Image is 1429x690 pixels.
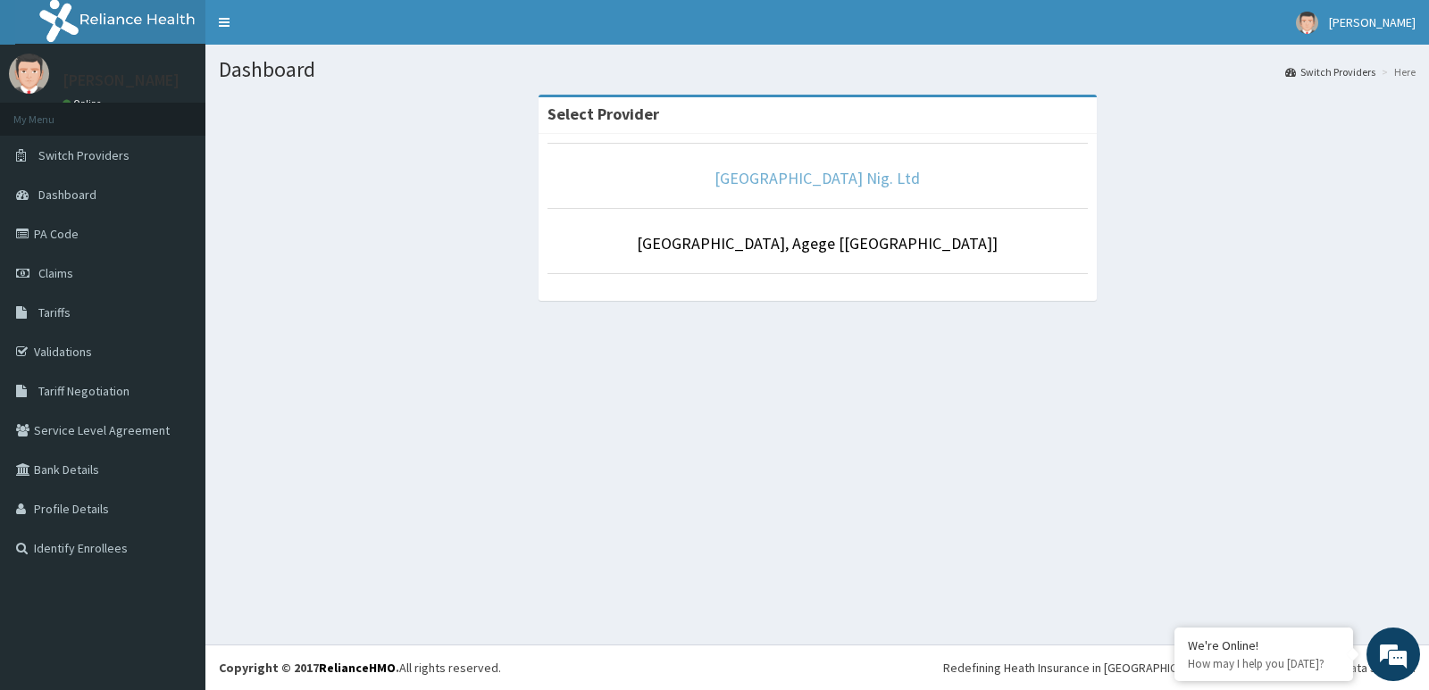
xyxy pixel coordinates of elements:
[38,383,130,399] span: Tariff Negotiation
[1188,637,1340,653] div: We're Online!
[1188,656,1340,671] p: How may I help you today?
[714,168,920,188] a: [GEOGRAPHIC_DATA] Nig. Ltd
[1285,64,1375,79] a: Switch Providers
[319,660,396,676] a: RelianceHMO
[547,104,659,124] strong: Select Provider
[205,644,1429,690] footer: All rights reserved.
[219,660,399,676] strong: Copyright © 2017 .
[9,54,49,94] img: User Image
[637,233,998,254] a: [GEOGRAPHIC_DATA], Agege [[GEOGRAPHIC_DATA]]
[38,187,96,203] span: Dashboard
[63,97,105,110] a: Online
[1329,14,1416,30] span: [PERSON_NAME]
[38,304,71,320] span: Tariffs
[38,147,130,163] span: Switch Providers
[1296,12,1318,34] img: User Image
[38,265,73,281] span: Claims
[943,659,1416,677] div: Redefining Heath Insurance in [GEOGRAPHIC_DATA] using Telemedicine and Data Science!
[219,58,1416,81] h1: Dashboard
[63,72,180,88] p: [PERSON_NAME]
[1377,64,1416,79] li: Here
